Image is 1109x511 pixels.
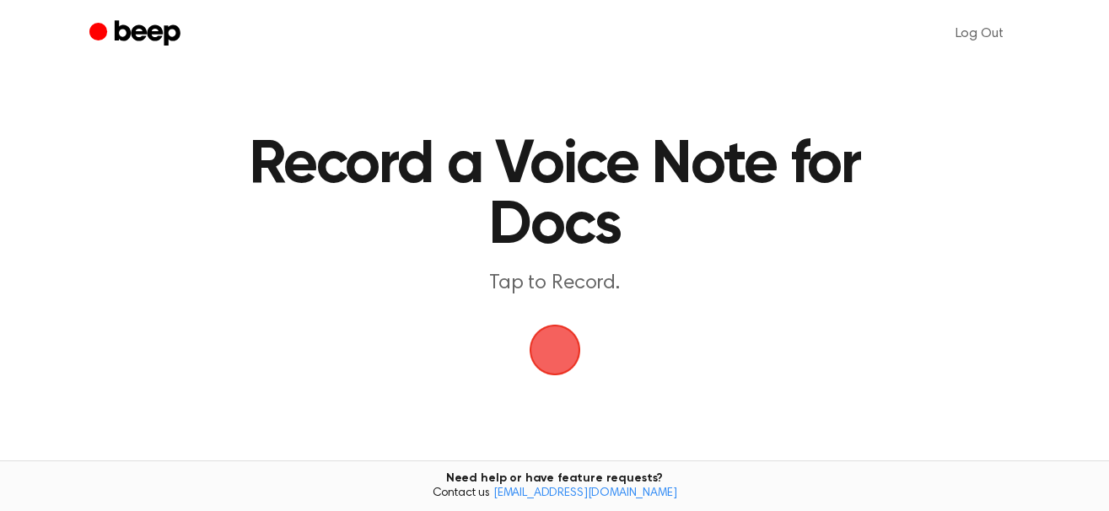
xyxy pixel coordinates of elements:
[939,13,1020,54] a: Log Out
[493,487,677,499] a: [EMAIL_ADDRESS][DOMAIN_NAME]
[182,135,927,256] h1: Record a Voice Note for Docs
[530,325,580,375] img: Beep Logo
[10,487,1099,502] span: Contact us
[231,270,879,298] p: Tap to Record.
[89,18,185,51] a: Beep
